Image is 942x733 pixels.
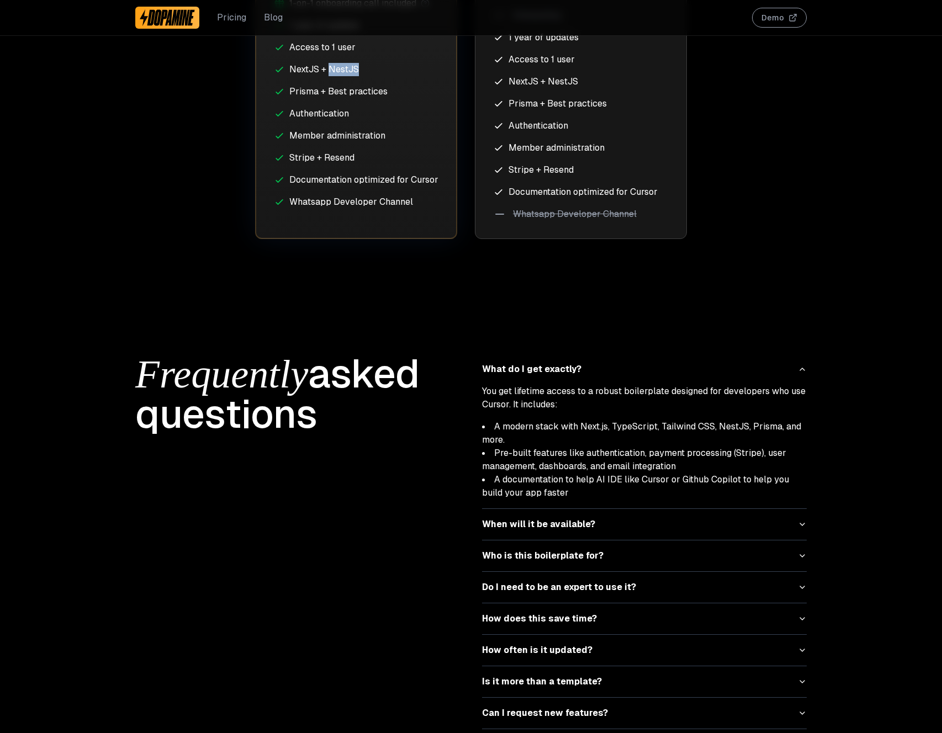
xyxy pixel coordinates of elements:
span: Whatsapp Developer Channel [513,208,637,221]
button: Demo [752,8,807,28]
span: Frequently [135,352,308,396]
a: Pricing [217,11,246,24]
li: A modern stack with Next.js, TypeScript, Tailwind CSS, NestJS, Prisma, and more. [482,420,807,447]
li: Documentation optimized for Cursor [493,185,669,199]
li: Documentation optimized for Cursor [274,173,438,187]
li: 1 year of updates [493,31,669,44]
button: Who is this boilerplate for? [482,540,807,571]
li: Authentication [274,107,438,120]
li: NextJS + NestJS [274,63,438,76]
li: Member administration [493,141,669,155]
div: What do I get exactly? [482,385,807,508]
img: Dopamine [140,9,195,26]
button: When will it be available? [482,509,807,540]
li: Access to 1 user [274,41,438,54]
a: Dopamine [135,7,199,29]
button: How does this save time? [482,603,807,634]
li: Authentication [493,119,669,132]
li: Stripe + Resend [274,151,438,164]
button: What do I get exactly? [482,354,807,385]
li: Pre-built features like authentication, payment processing (Stripe), user management, dashboards,... [482,447,807,473]
button: Can I request new features? [482,698,807,729]
li: Member administration [274,129,438,142]
li: Stripe + Resend [493,163,669,177]
li: Access to 1 user [493,53,669,66]
p: You get lifetime access to a robust boilerplate designed for developers who use Cursor. It includes: [482,385,807,411]
button: How often is it updated? [482,635,807,666]
li: Prisma + Best practices [274,85,438,98]
button: Is it more than a template? [482,666,807,697]
a: Blog [264,11,283,24]
h1: asked questions [135,354,460,434]
li: A documentation to help AI IDE like Cursor or Github Copilot to help you build your app faster [482,473,807,500]
button: Do I need to be an expert to use it? [482,572,807,603]
li: Prisma + Best practices [493,97,669,110]
li: Whatsapp Developer Channel [274,195,438,209]
li: NextJS + NestJS [493,75,669,88]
